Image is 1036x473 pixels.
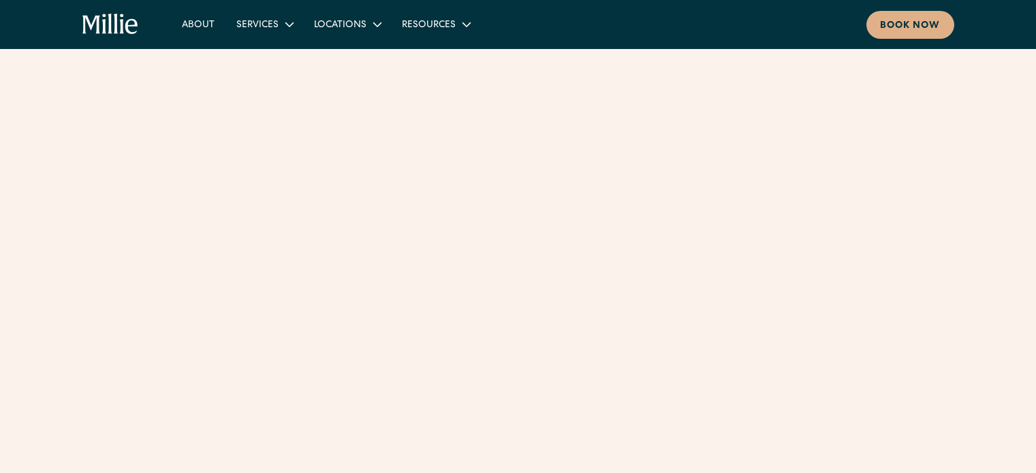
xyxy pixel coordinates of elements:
[236,18,279,33] div: Services
[866,11,954,39] a: Book now
[402,18,456,33] div: Resources
[314,18,366,33] div: Locations
[391,13,480,35] div: Resources
[82,14,139,35] a: home
[880,19,941,33] div: Book now
[225,13,303,35] div: Services
[171,13,225,35] a: About
[303,13,391,35] div: Locations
